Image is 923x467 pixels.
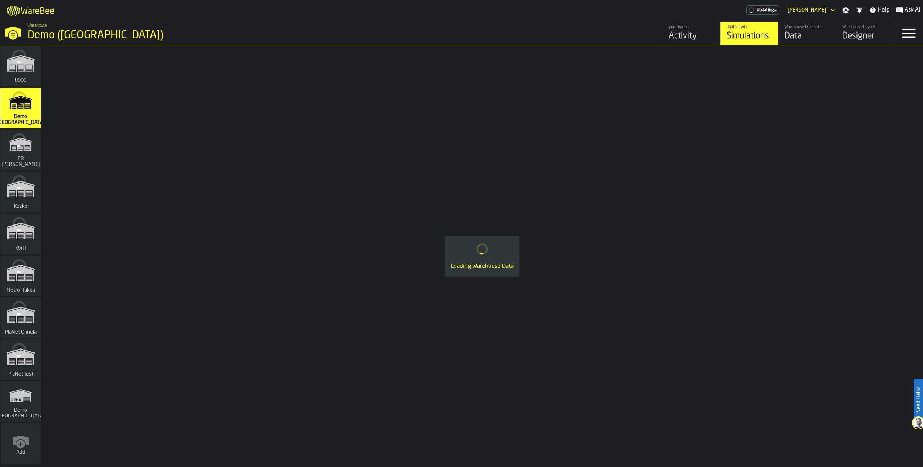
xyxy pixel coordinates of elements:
[0,214,41,256] a: link-to-/wh/i/4fb45246-3b77-4bb5-b880-c337c3c5facb/simulations
[746,5,779,15] a: link-to-/wh/i/4997fd2e-b49d-4f54-bded-4d656ae6fc97/pricing/
[1,423,40,465] a: link-to-/wh/new
[878,6,890,14] span: Help
[0,46,41,88] a: link-to-/wh/i/b2e041e4-2753-4086-a82a-958e8abdd2c7/simulations
[784,30,830,42] div: Data
[0,256,41,297] a: link-to-/wh/i/dd065d0c-364e-4df0-84c5-216659efc397/simulations
[914,380,922,420] label: Need Help?
[0,381,41,423] a: link-to-/wh/i/16932755-72b9-4ea4-9c69-3f1f3a500823/simulations
[788,7,826,13] div: DropdownMenuValue-Mikael Svennas
[0,88,41,130] a: link-to-/wh/i/4997fd2e-b49d-4f54-bded-4d656ae6fc97/simulations
[451,262,514,271] div: Loading Warehouse Data
[842,30,888,42] div: Designer
[0,130,41,172] a: link-to-/wh/i/3eadc3b7-34a2-4087-9a89-6289a5df3a74/simulations
[785,6,837,14] div: DropdownMenuValue-Mikael Svennas
[27,23,47,28] span: Warehouse
[720,22,778,45] a: link-to-/wh/i/4997fd2e-b49d-4f54-bded-4d656ae6fc97/simulations
[905,6,920,14] span: Ask AI
[727,25,773,30] div: Digital Twin
[853,7,866,14] label: button-toggle-Notifications
[866,6,893,14] label: button-toggle-Help
[727,30,773,42] div: Simulations
[0,339,41,381] a: link-to-/wh/i/45b201ab-bb92-4b99-91d0-b54350e90aae/simulations
[839,7,852,14] label: button-toggle-Settings
[757,8,777,13] span: Updating...
[784,25,830,30] div: Warehouse Datasets
[0,297,41,339] a: link-to-/wh/i/b88231c4-cba4-4475-9cbc-8dace4df4c58/simulations
[894,22,923,45] label: button-toggle-Menu
[893,6,923,14] label: button-toggle-Ask AI
[778,22,836,45] a: link-to-/wh/i/4997fd2e-b49d-4f54-bded-4d656ae6fc97/data
[27,29,223,42] div: Demo ([GEOGRAPHIC_DATA])
[16,449,25,455] span: Add
[663,22,720,45] a: link-to-/wh/i/4997fd2e-b49d-4f54-bded-4d656ae6fc97/feed/
[0,172,41,214] a: link-to-/wh/i/c0ec3eff-a5cb-4687-94b6-3c320b4a8d9a/simulations
[836,22,894,45] a: link-to-/wh/i/4997fd2e-b49d-4f54-bded-4d656ae6fc97/designer
[669,30,715,42] div: Activity
[669,25,715,30] div: Warehouse
[746,5,779,15] div: Menu Subscription
[842,25,888,30] div: Warehouse Layout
